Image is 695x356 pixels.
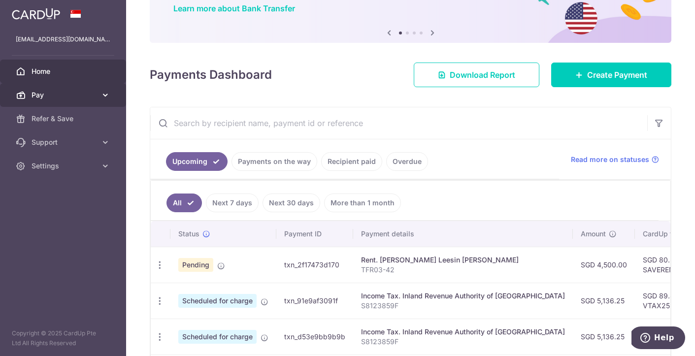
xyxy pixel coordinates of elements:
span: Read more on statuses [571,155,649,164]
a: Payments on the way [232,152,317,171]
div: Rent. [PERSON_NAME] Leesin [PERSON_NAME] [361,255,565,265]
span: Settings [32,161,97,171]
a: Read more on statuses [571,155,659,164]
th: Payment details [353,221,573,247]
span: Status [178,229,199,239]
a: Next 7 days [206,194,259,212]
td: txn_91e9af3091f [276,283,353,319]
a: Overdue [386,152,428,171]
td: txn_d53e9bb9b9b [276,319,353,355]
p: S8123859F [361,337,565,347]
div: Income Tax. Inland Revenue Authority of [GEOGRAPHIC_DATA] [361,327,565,337]
a: Download Report [414,63,539,87]
span: Refer & Save [32,114,97,124]
a: Learn more about Bank Transfer [173,3,295,13]
span: Pay [32,90,97,100]
a: All [166,194,202,212]
p: TFR03-42 [361,265,565,275]
a: Create Payment [551,63,671,87]
div: Income Tax. Inland Revenue Authority of [GEOGRAPHIC_DATA] [361,291,565,301]
span: Scheduled for charge [178,294,257,308]
iframe: Opens a widget where you can find more information [631,326,685,351]
th: Payment ID [276,221,353,247]
p: S8123859F [361,301,565,311]
td: SGD 5,136.25 [573,283,635,319]
img: CardUp [12,8,60,20]
a: More than 1 month [324,194,401,212]
span: Amount [581,229,606,239]
td: txn_2f17473d170 [276,247,353,283]
span: Scheduled for charge [178,330,257,344]
span: Pending [178,258,213,272]
span: Download Report [450,69,515,81]
input: Search by recipient name, payment id or reference [150,107,647,139]
span: Home [32,66,97,76]
p: [EMAIL_ADDRESS][DOMAIN_NAME] [16,34,110,44]
span: CardUp fee [643,229,680,239]
a: Upcoming [166,152,228,171]
span: Support [32,137,97,147]
td: SGD 4,500.00 [573,247,635,283]
a: Next 30 days [263,194,320,212]
h4: Payments Dashboard [150,66,272,84]
a: Recipient paid [321,152,382,171]
td: SGD 5,136.25 [573,319,635,355]
span: Create Payment [587,69,647,81]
